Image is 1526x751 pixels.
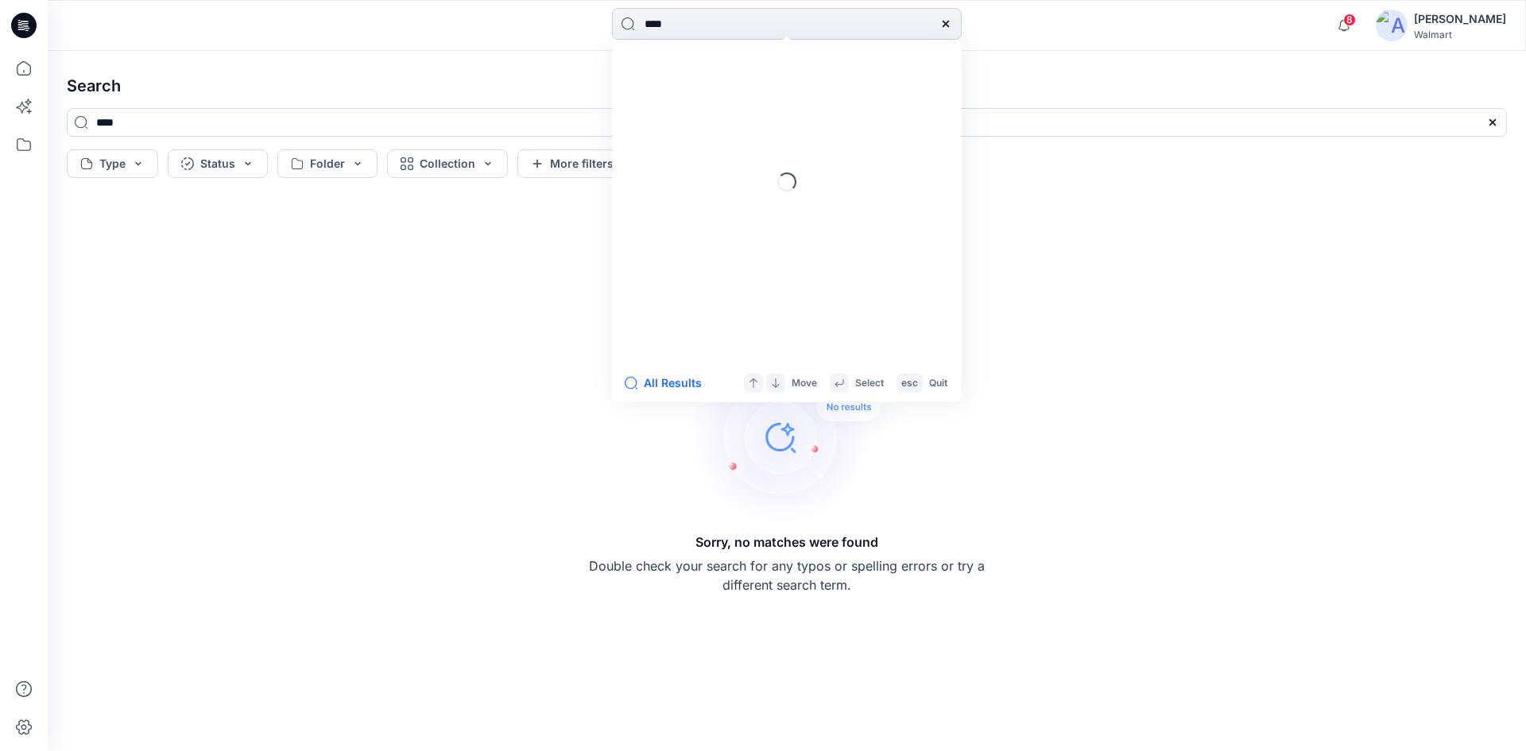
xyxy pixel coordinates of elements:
[855,375,884,392] p: Select
[929,375,947,392] p: Quit
[517,149,627,178] button: More filters
[1414,10,1506,29] div: [PERSON_NAME]
[168,149,268,178] button: Status
[625,374,712,393] button: All Results
[1376,10,1408,41] img: avatar
[792,375,817,392] p: Move
[54,64,1520,108] h4: Search
[695,532,878,552] h5: Sorry, no matches were found
[387,149,508,178] button: Collection
[1414,29,1506,41] div: Walmart
[1343,14,1356,26] span: 8
[277,149,378,178] button: Folder
[688,342,911,532] img: Sorry, no matches were found
[901,375,918,392] p: esc
[67,149,158,178] button: Type
[588,556,986,594] p: Double check your search for any typos or spelling errors or try a different search term.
